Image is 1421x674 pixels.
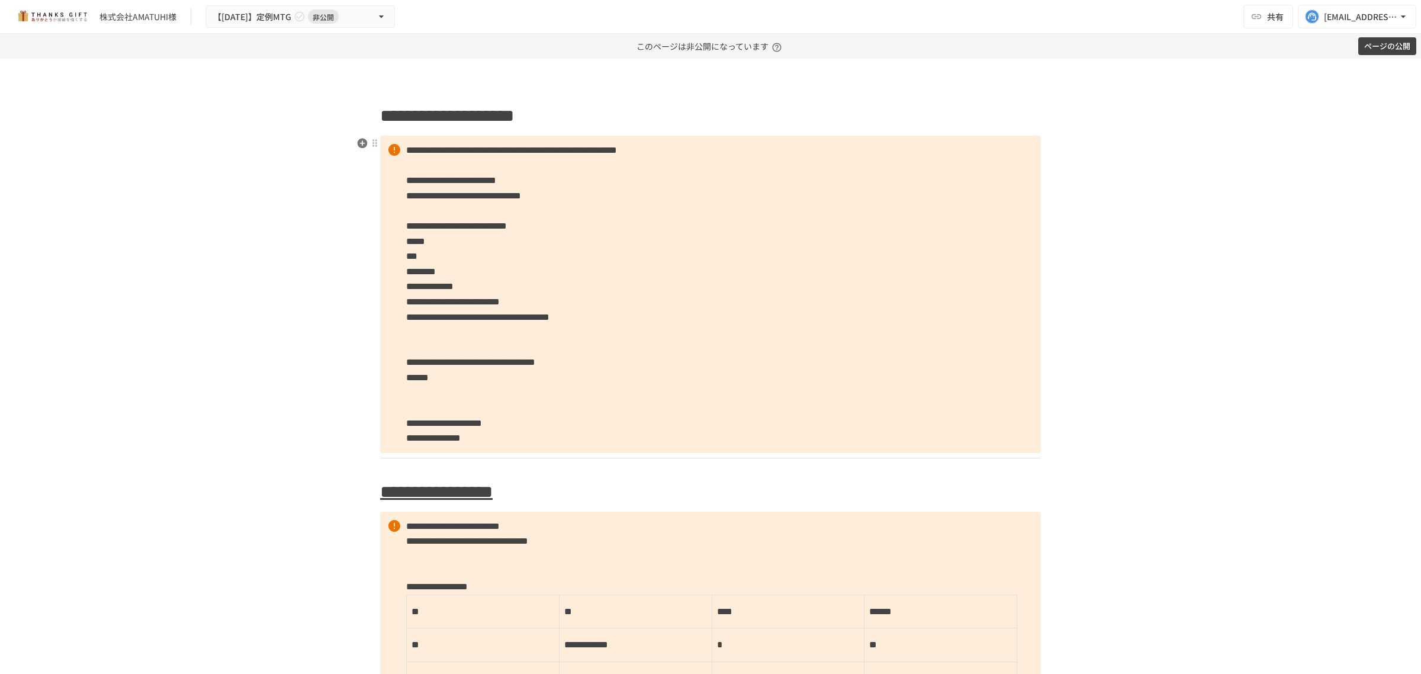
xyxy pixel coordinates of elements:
img: mMP1OxWUAhQbsRWCurg7vIHe5HqDpP7qZo7fRoNLXQh [14,7,90,26]
span: 【[DATE]】定例MTG [213,9,291,24]
div: [EMAIL_ADDRESS][DOMAIN_NAME] [1324,9,1397,24]
button: ページの公開 [1358,37,1416,56]
button: 【[DATE]】定例MTG非公開 [205,5,395,28]
span: 非公開 [308,11,339,23]
span: 共有 [1267,10,1284,23]
div: 株式会社AMATUHI様 [99,11,176,23]
button: 共有 [1243,5,1293,28]
p: このページは非公開になっています [636,34,785,59]
button: [EMAIL_ADDRESS][DOMAIN_NAME] [1298,5,1416,28]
